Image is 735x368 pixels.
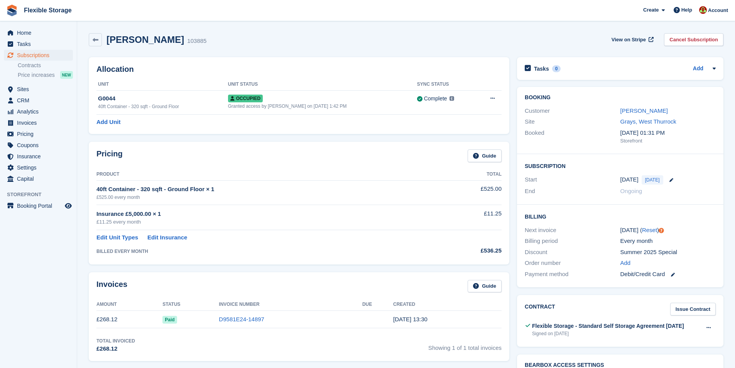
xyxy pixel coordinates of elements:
[362,298,393,311] th: Due
[620,226,716,235] div: [DATE] ( )
[620,270,716,279] div: Debit/Credit Card
[4,39,73,49] a: menu
[96,280,127,293] h2: Invoices
[17,200,63,211] span: Booking Portal
[60,71,73,79] div: NEW
[620,237,716,246] div: Every month
[6,5,18,16] img: stora-icon-8386f47178a22dfd0bd8f6a31ec36ba5ce8667c1dd55bd0f319d3a0aa187defe.svg
[525,129,620,145] div: Booked
[21,4,75,17] a: Flexible Storage
[96,210,441,219] div: Insurance £5,000.00 × 1
[4,106,73,117] a: menu
[4,95,73,106] a: menu
[7,191,77,198] span: Storefront
[219,298,362,311] th: Invoice Number
[693,64,703,73] a: Add
[4,162,73,173] a: menu
[96,311,162,328] td: £268.12
[4,200,73,211] a: menu
[18,62,73,69] a: Contracts
[620,107,668,114] a: [PERSON_NAME]
[162,316,177,324] span: Paid
[96,194,441,201] div: £525.00 every month
[96,118,120,127] a: Add Unit
[620,248,716,257] div: Summer 2025 Special
[4,27,73,38] a: menu
[525,175,620,185] div: Start
[441,205,502,230] td: £11.25
[670,303,716,315] a: Issue Contract
[17,95,63,106] span: CRM
[525,248,620,257] div: Discount
[96,185,441,194] div: 40ft Container - 320 sqft - Ground Floor × 1
[17,39,63,49] span: Tasks
[525,95,716,101] h2: Booking
[96,218,441,226] div: £11.25 every month
[17,84,63,95] span: Sites
[228,103,417,110] div: Granted access by [PERSON_NAME] on [DATE] 1:42 PM
[525,187,620,196] div: End
[106,34,184,45] h2: [PERSON_NAME]
[4,173,73,184] a: menu
[17,129,63,139] span: Pricing
[658,227,665,234] div: Tooltip anchor
[162,298,219,311] th: Status
[18,71,55,79] span: Price increases
[643,6,659,14] span: Create
[608,33,655,46] a: View on Stripe
[17,106,63,117] span: Analytics
[96,168,441,181] th: Product
[664,33,723,46] a: Cancel Subscription
[642,227,657,233] a: Reset
[699,6,707,14] img: David Jones
[620,118,676,125] a: Grays, West Thurrock
[17,162,63,173] span: Settings
[147,233,187,242] a: Edit Insurance
[525,226,620,235] div: Next invoice
[4,151,73,162] a: menu
[17,173,63,184] span: Capital
[96,149,123,162] h2: Pricing
[187,37,206,46] div: 103885
[620,137,716,145] div: Storefront
[681,6,692,14] span: Help
[468,280,502,293] a: Guide
[525,303,555,315] h2: Contract
[393,316,427,322] time: 2025-08-27 12:30:50 UTC
[96,344,135,353] div: £268.12
[96,337,135,344] div: Total Invoiced
[17,140,63,151] span: Coupons
[612,36,646,44] span: View on Stripe
[417,78,476,91] th: Sync Status
[441,180,502,205] td: £525.00
[525,107,620,115] div: Customer
[228,78,417,91] th: Unit Status
[449,96,454,101] img: icon-info-grey-7440780725fd019a000dd9b08b2336e03edf1995a4989e88bcd33f0948082b44.svg
[441,168,502,181] th: Total
[17,151,63,162] span: Insurance
[96,248,441,255] div: BILLED EVERY MONTH
[620,175,639,184] time: 2025-08-27 00:00:00 UTC
[17,50,63,61] span: Subscriptions
[98,103,228,110] div: 40ft Container - 320 sqft - Ground Floor
[4,117,73,128] a: menu
[525,259,620,268] div: Order number
[525,212,716,220] h2: Billing
[424,95,447,103] div: Complete
[17,27,63,38] span: Home
[96,78,228,91] th: Unit
[64,201,73,210] a: Preview store
[4,140,73,151] a: menu
[534,65,549,72] h2: Tasks
[428,337,502,353] span: Showing 1 of 1 total invoices
[96,298,162,311] th: Amount
[532,330,684,337] div: Signed on [DATE]
[96,233,138,242] a: Edit Unit Types
[96,65,502,74] h2: Allocation
[468,149,502,162] a: Guide
[4,50,73,61] a: menu
[18,71,73,79] a: Price increases NEW
[525,237,620,246] div: Billing period
[620,129,716,137] div: [DATE] 01:31 PM
[393,298,502,311] th: Created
